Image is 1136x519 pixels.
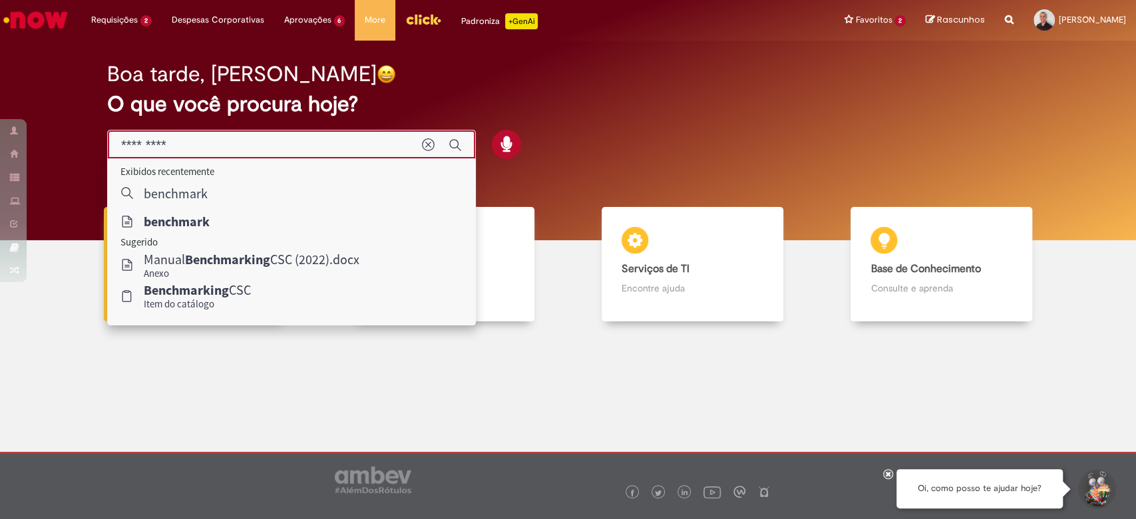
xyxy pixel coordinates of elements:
[107,92,1029,116] h2: O que você procura hoje?
[140,15,152,27] span: 2
[870,281,1012,295] p: Consulte e aprenda
[870,262,980,275] b: Base de Conhecimento
[817,207,1066,322] a: Base de Conhecimento Consulte e aprenda
[733,486,745,498] img: logo_footer_workplace.png
[334,15,345,27] span: 6
[937,13,985,26] span: Rascunhos
[107,63,377,86] h2: Boa tarde, [PERSON_NAME]
[622,281,763,295] p: Encontre ajuda
[1059,14,1126,25] span: [PERSON_NAME]
[568,207,817,322] a: Serviços de TI Encontre ajuda
[91,13,138,27] span: Requisições
[365,13,385,27] span: More
[505,13,538,29] p: +GenAi
[461,13,538,29] div: Padroniza
[284,13,331,27] span: Aprovações
[377,65,396,84] img: happy-face.png
[896,469,1063,508] div: Oi, como posso te ajudar hoje?
[894,15,906,27] span: 2
[70,207,319,322] a: Tirar dúvidas Tirar dúvidas com Lupi Assist e Gen Ai
[1076,469,1116,509] button: Iniciar Conversa de Suporte
[1,7,70,33] img: ServiceNow
[335,466,411,493] img: logo_footer_ambev_rotulo_gray.png
[629,490,636,496] img: logo_footer_facebook.png
[172,13,264,27] span: Despesas Corporativas
[655,490,662,496] img: logo_footer_twitter.png
[758,486,770,498] img: logo_footer_naosei.png
[681,489,688,497] img: logo_footer_linkedin.png
[855,13,892,27] span: Favoritos
[703,483,721,500] img: logo_footer_youtube.png
[926,14,985,27] a: Rascunhos
[622,262,689,275] b: Serviços de TI
[405,9,441,29] img: click_logo_yellow_360x200.png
